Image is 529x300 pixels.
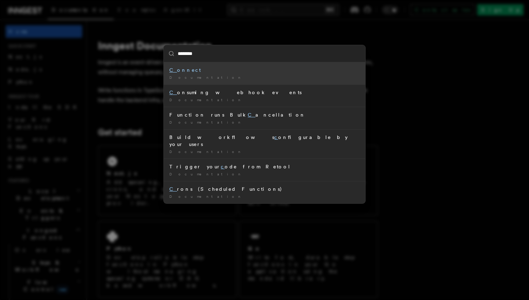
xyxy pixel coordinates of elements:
[248,112,255,118] mark: C
[169,186,177,192] mark: C
[169,98,243,102] span: Documentation
[221,164,225,169] mark: c
[169,67,177,73] mark: C
[169,67,360,74] div: onnect
[169,111,360,118] div: Function runs Bulk ancellation
[169,89,360,96] div: onsuming webhook events
[274,134,278,140] mark: c
[169,186,360,193] div: rons (Scheduled Functions)
[169,194,243,198] span: Documentation
[169,172,243,176] span: Documentation
[169,75,243,79] span: Documentation
[169,134,360,148] div: Build workflows onfigurable by your users
[169,163,360,170] div: Trigger your ode from Retool
[169,149,243,154] span: Documentation
[169,120,243,124] span: Documentation
[169,90,177,95] mark: C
